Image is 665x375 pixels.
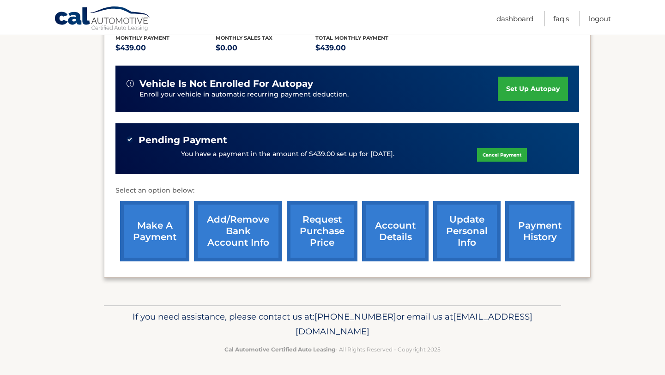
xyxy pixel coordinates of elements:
a: request purchase price [287,201,357,261]
a: payment history [505,201,574,261]
a: Add/Remove bank account info [194,201,282,261]
a: Dashboard [496,11,533,26]
img: alert-white.svg [127,80,134,87]
a: Cal Automotive [54,6,151,33]
a: account details [362,201,429,261]
span: [PHONE_NUMBER] [314,311,396,322]
span: [EMAIL_ADDRESS][DOMAIN_NAME] [296,311,532,337]
p: - All Rights Reserved - Copyright 2025 [110,345,555,354]
img: check-green.svg [127,136,133,143]
p: $439.00 [115,42,216,54]
span: Total Monthly Payment [315,35,388,41]
a: make a payment [120,201,189,261]
strong: Cal Automotive Certified Auto Leasing [224,346,335,353]
span: Monthly sales Tax [216,35,272,41]
a: FAQ's [553,11,569,26]
span: Pending Payment [139,134,227,146]
span: Monthly Payment [115,35,169,41]
a: Cancel Payment [477,148,527,162]
p: If you need assistance, please contact us at: or email us at [110,309,555,339]
p: You have a payment in the amount of $439.00 set up for [DATE]. [181,149,394,159]
a: update personal info [433,201,501,261]
p: Enroll your vehicle in automatic recurring payment deduction. [139,90,498,100]
a: set up autopay [498,77,568,101]
p: $0.00 [216,42,316,54]
p: Select an option below: [115,185,579,196]
a: Logout [589,11,611,26]
p: $439.00 [315,42,416,54]
span: vehicle is not enrolled for autopay [139,78,313,90]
